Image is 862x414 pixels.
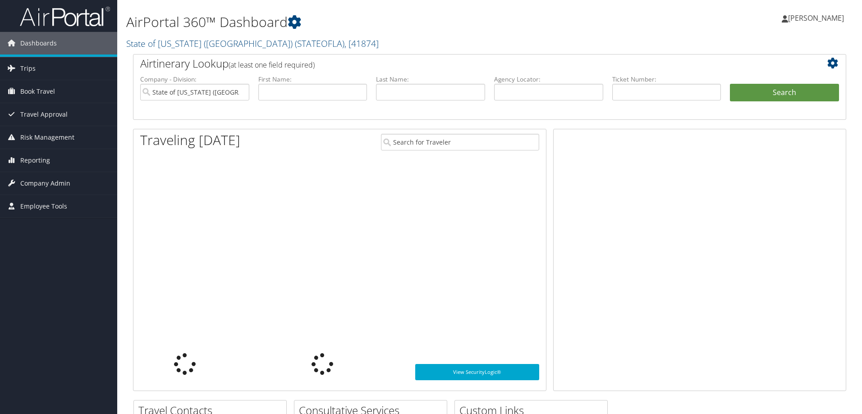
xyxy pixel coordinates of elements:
[494,75,603,84] label: Agency Locator:
[344,37,379,50] span: , [ 41874 ]
[20,103,68,126] span: Travel Approval
[20,126,74,149] span: Risk Management
[126,13,611,32] h1: AirPortal 360™ Dashboard
[126,37,379,50] a: State of [US_STATE] ([GEOGRAPHIC_DATA])
[782,5,853,32] a: [PERSON_NAME]
[295,37,344,50] span: ( STATEOFLA )
[381,134,539,150] input: Search for Traveler
[20,80,55,103] span: Book Travel
[20,149,50,172] span: Reporting
[788,13,844,23] span: [PERSON_NAME]
[20,172,70,195] span: Company Admin
[20,32,57,55] span: Dashboards
[229,60,315,70] span: (at least one field required)
[376,75,485,84] label: Last Name:
[20,57,36,80] span: Trips
[258,75,367,84] label: First Name:
[140,131,240,150] h1: Traveling [DATE]
[612,75,721,84] label: Ticket Number:
[415,364,539,380] a: View SecurityLogic®
[730,84,839,102] button: Search
[140,56,779,71] h2: Airtinerary Lookup
[20,6,110,27] img: airportal-logo.png
[20,195,67,218] span: Employee Tools
[140,75,249,84] label: Company - Division:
